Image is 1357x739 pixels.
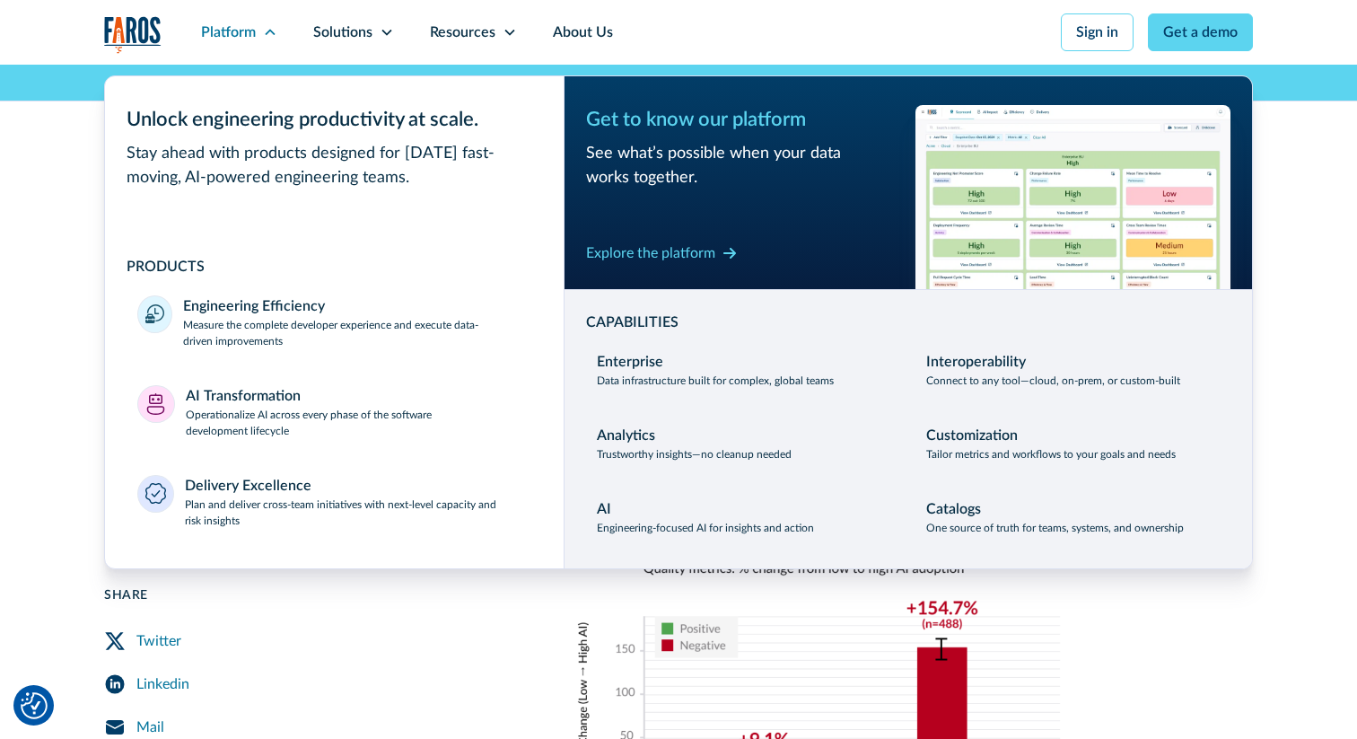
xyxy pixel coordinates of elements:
a: InteroperabilityConnect to any tool—cloud, on-prem, or custom-built [915,340,1230,400]
div: CAPABILITIES [586,312,1230,333]
a: Get a demo [1148,13,1253,51]
div: AI [597,498,611,520]
a: AnalyticsTrustworthy insights—no cleanup needed [586,414,901,473]
p: Trustworthy insights—no cleanup needed [597,446,792,462]
a: Engineering EfficiencyMeasure the complete developer experience and execute data-driven improvements [127,285,542,360]
div: Interoperability [926,351,1026,373]
div: Delivery Excellence [185,475,311,497]
img: Logo of the analytics and reporting company Faros. [104,16,162,53]
div: Share [104,586,363,605]
div: Catalogs [926,498,981,520]
div: Explore the platform [586,242,715,264]
a: CustomizationTailor metrics and workflows to your goals and needs [915,414,1230,473]
button: Cookie Settings [21,692,48,719]
div: See what’s possible when your data works together. [586,142,901,190]
p: Data infrastructure built for complex, global teams [597,373,834,389]
a: Sign in [1061,13,1134,51]
div: Twitter [136,630,181,652]
div: Engineering Efficiency [183,295,325,317]
a: home [104,16,162,53]
div: Unlock engineering productivity at scale. [127,105,542,135]
p: Connect to any tool—cloud, on-prem, or custom-built [926,373,1180,389]
img: Revisit consent button [21,692,48,719]
div: Resources [430,22,495,43]
div: Mail [136,717,164,738]
p: Measure the complete developer experience and execute data-driven improvements [183,317,531,349]
p: Engineering-focused AI for insights and action [597,520,814,536]
p: Tailor metrics and workflows to your goals and needs [926,446,1176,462]
img: Workflow productivity trends heatmap chart [915,105,1230,289]
a: AIEngineering-focused AI for insights and action [586,488,901,547]
a: AI TransformationOperationalize AI across every phase of the software development lifecycle [127,374,542,450]
p: Plan and deliver cross-team initiatives with next-level capacity and risk insights [185,497,532,529]
div: AI Transformation [186,385,301,407]
div: Platform [201,22,256,43]
div: Enterprise [597,351,663,373]
nav: Platform [104,65,1253,569]
a: Explore the platform [586,239,737,268]
div: Linkedin [136,673,189,695]
p: One source of truth for teams, systems, and ownership [926,520,1184,536]
a: Delivery ExcellencePlan and deliver cross-team initiatives with next-level capacity and risk insi... [127,464,542,540]
div: Get to know our platform [586,105,901,135]
div: PRODUCTS [127,256,542,277]
p: Operationalize AI across every phase of the software development lifecycle [186,407,532,439]
div: Solutions [313,22,372,43]
a: LinkedIn Share [104,663,363,706]
div: Customization [926,425,1018,446]
div: Analytics [597,425,655,446]
div: Stay ahead with products designed for [DATE] fast-moving, AI-powered engineering teams. [127,142,542,190]
a: CatalogsOne source of truth for teams, systems, and ownership [915,488,1230,547]
a: Twitter Share [104,620,363,663]
a: EnterpriseData infrastructure built for complex, global teams [586,340,901,400]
